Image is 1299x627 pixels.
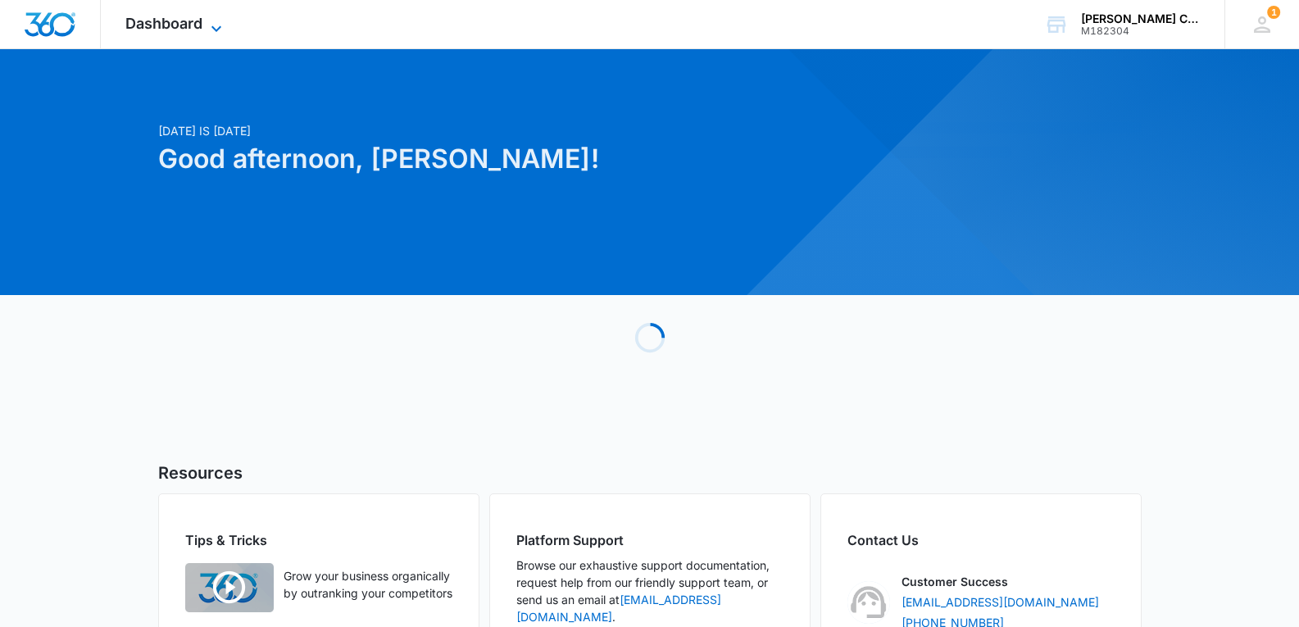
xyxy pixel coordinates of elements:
[1267,6,1280,19] span: 1
[902,593,1099,611] a: [EMAIL_ADDRESS][DOMAIN_NAME]
[847,530,1115,550] h2: Contact Us
[516,530,783,550] h2: Platform Support
[185,563,274,612] img: Quick Overview Video
[185,530,452,550] h2: Tips & Tricks
[125,15,202,32] span: Dashboard
[902,573,1008,590] p: Customer Success
[158,461,1142,485] h5: Resources
[1081,12,1201,25] div: account name
[158,122,807,139] p: [DATE] is [DATE]
[158,139,807,179] h1: Good afternoon, [PERSON_NAME]!
[1081,25,1201,37] div: account id
[1267,6,1280,19] div: notifications count
[284,567,452,602] p: Grow your business organically by outranking your competitors
[516,557,783,625] p: Browse our exhaustive support documentation, request help from our friendly support team, or send...
[847,581,890,624] img: Customer Success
